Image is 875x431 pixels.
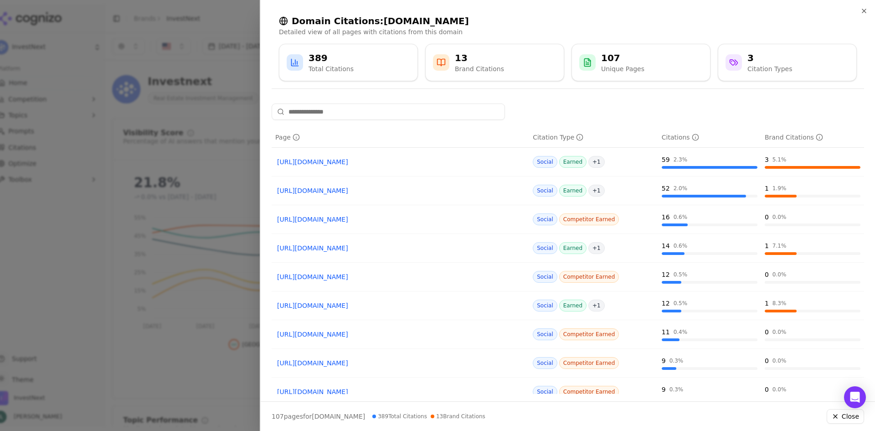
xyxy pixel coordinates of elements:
div: Citation Type [533,133,583,142]
div: 0 [765,213,769,222]
a: [URL][DOMAIN_NAME] [277,157,524,166]
span: Earned [559,242,587,254]
div: 8.3 % [772,300,787,307]
div: 0.5 % [674,271,688,278]
span: + 1 [588,300,605,312]
span: Social [533,357,557,369]
span: Social [533,156,557,168]
span: 389 Total Citations [372,413,427,420]
span: Social [533,300,557,312]
div: 59 [662,155,670,164]
div: 52 [662,184,670,193]
span: Earned [559,156,587,168]
div: 12 [662,299,670,308]
a: [URL][DOMAIN_NAME] [277,358,524,368]
div: 0.4 % [674,328,688,336]
a: [URL][DOMAIN_NAME] [277,301,524,310]
button: Close [827,409,864,424]
span: Social [533,185,557,197]
div: 0.6 % [674,242,688,249]
div: Citations [662,133,699,142]
div: 3 [747,52,792,64]
div: 14 [662,241,670,250]
span: Social [533,386,557,398]
div: 107 [601,52,644,64]
a: [URL][DOMAIN_NAME] [277,387,524,396]
a: [URL][DOMAIN_NAME] [277,186,524,195]
span: 13 Brand Citations [431,413,485,420]
div: 2.3 % [674,156,688,163]
div: Brand Citations [765,133,823,142]
span: Social [533,328,557,340]
span: Earned [559,185,587,197]
div: 0.0 % [772,328,787,336]
p: page s for [272,412,365,421]
div: Page [275,133,300,142]
div: 2.0 % [674,185,688,192]
div: Unique Pages [601,64,644,73]
a: [URL][DOMAIN_NAME] [277,330,524,339]
div: 16 [662,213,670,222]
div: 0 [765,356,769,365]
span: + 1 [588,242,605,254]
div: 0.3 % [669,386,684,393]
div: 0 [765,327,769,337]
p: Detailed view of all pages with citations from this domain [279,27,857,36]
div: 0.0 % [772,357,787,364]
div: 0.3 % [669,357,684,364]
div: 9 [662,356,666,365]
span: + 1 [588,156,605,168]
span: Social [533,213,557,225]
div: 0.0 % [772,386,787,393]
div: 11 [662,327,670,337]
div: Brand Citations [455,64,504,73]
div: Total Citations [309,64,354,73]
div: Citation Types [747,64,792,73]
th: brandCitationCount [761,127,864,148]
div: 1 [765,184,769,193]
div: 0 [765,270,769,279]
span: Earned [559,300,587,312]
a: [URL][DOMAIN_NAME] [277,215,524,224]
th: page [272,127,529,148]
div: 1 [765,299,769,308]
span: Competitor Earned [559,328,619,340]
div: 1.9 % [772,185,787,192]
span: [DOMAIN_NAME] [312,413,365,420]
div: 1 [765,241,769,250]
a: [URL][DOMAIN_NAME] [277,244,524,253]
div: 3 [765,155,769,164]
span: Competitor Earned [559,357,619,369]
span: Social [533,242,557,254]
div: 0.0 % [772,271,787,278]
span: Competitor Earned [559,386,619,398]
span: Social [533,271,557,283]
div: 9 [662,385,666,394]
th: totalCitationCount [658,127,761,148]
a: [URL][DOMAIN_NAME] [277,272,524,281]
span: 107 [272,413,284,420]
div: 12 [662,270,670,279]
span: Competitor Earned [559,271,619,283]
span: + 1 [588,185,605,197]
div: 7.1 % [772,242,787,249]
div: 13 [455,52,504,64]
th: citationTypes [529,127,658,148]
span: Competitor Earned [559,213,619,225]
div: 0 [765,385,769,394]
h2: Domain Citations: [DOMAIN_NAME] [279,15,857,27]
div: 0.6 % [674,213,688,221]
div: 389 [309,52,354,64]
div: 0.0 % [772,213,787,221]
div: 5.1 % [772,156,787,163]
div: 0.5 % [674,300,688,307]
